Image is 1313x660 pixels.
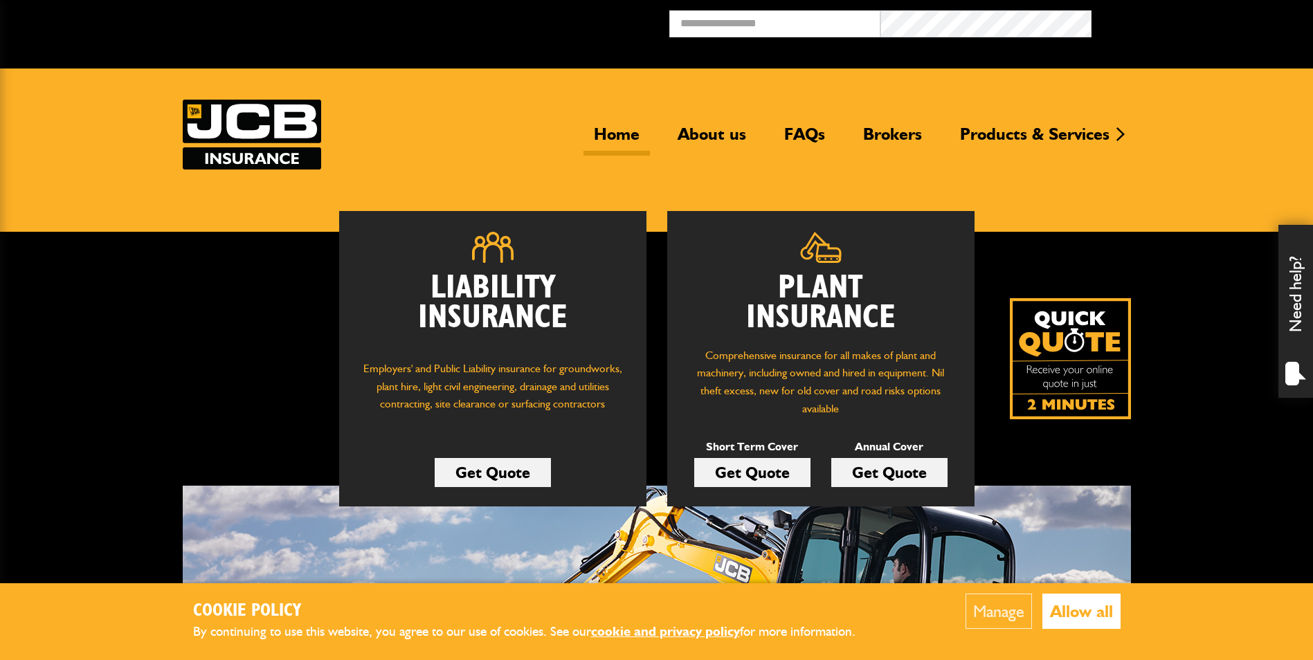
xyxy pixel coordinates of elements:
a: About us [667,124,757,156]
a: Get your insurance quote isn just 2-minutes [1010,298,1131,419]
a: FAQs [774,124,835,156]
button: Broker Login [1092,10,1303,32]
a: Home [583,124,650,156]
h2: Plant Insurance [688,273,954,333]
a: Get Quote [831,458,948,487]
p: Comprehensive insurance for all makes of plant and machinery, including owned and hired in equipm... [688,347,954,417]
p: Short Term Cover [694,438,811,456]
h2: Liability Insurance [360,273,626,347]
button: Allow all [1042,594,1121,629]
a: JCB Insurance Services [183,100,321,169]
img: Quick Quote [1010,298,1131,419]
a: Get Quote [694,458,811,487]
p: By continuing to use this website, you agree to our use of cookies. See our for more information. [193,621,878,643]
p: Annual Cover [831,438,948,456]
a: Products & Services [950,124,1120,156]
h2: Cookie Policy [193,601,878,622]
a: Get Quote [435,458,551,487]
a: cookie and privacy policy [591,623,740,639]
img: JCB Insurance Services logo [183,100,321,169]
div: Need help? [1278,225,1313,398]
button: Manage [966,594,1032,629]
p: Employers' and Public Liability insurance for groundworks, plant hire, light civil engineering, d... [360,360,626,426]
a: Brokers [853,124,932,156]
